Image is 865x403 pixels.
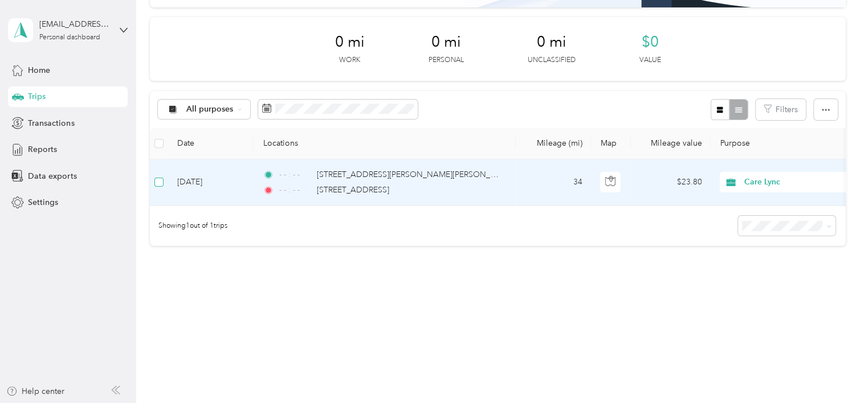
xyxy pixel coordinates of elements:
[801,339,865,403] iframe: Everlance-gr Chat Button Frame
[6,385,64,397] button: Help center
[631,159,711,206] td: $23.80
[28,117,74,129] span: Transactions
[591,128,631,159] th: Map
[428,55,463,65] p: Personal
[756,99,806,120] button: Filters
[28,64,50,76] span: Home
[186,105,234,113] span: All purposes
[516,128,591,159] th: Mileage (mi)
[168,128,254,159] th: Date
[317,170,516,179] span: [STREET_ADDRESS][PERSON_NAME][PERSON_NAME]
[39,18,111,30] div: [EMAIL_ADDRESS][DOMAIN_NAME]
[631,128,711,159] th: Mileage value
[641,33,658,51] span: $0
[28,170,76,182] span: Data exports
[28,143,57,155] span: Reports
[279,184,312,196] span: - - : - -
[536,33,566,51] span: 0 mi
[527,55,575,65] p: Unclassified
[339,55,360,65] p: Work
[254,128,516,159] th: Locations
[279,168,312,181] span: - - : - -
[150,221,227,231] span: Showing 1 out of 1 trips
[28,91,46,102] span: Trips
[168,159,254,206] td: [DATE]
[639,55,660,65] p: Value
[744,176,848,188] span: Care Lync
[28,196,58,208] span: Settings
[334,33,364,51] span: 0 mi
[317,185,389,195] span: [STREET_ADDRESS]
[431,33,460,51] span: 0 mi
[516,159,591,206] td: 34
[39,34,100,41] div: Personal dashboard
